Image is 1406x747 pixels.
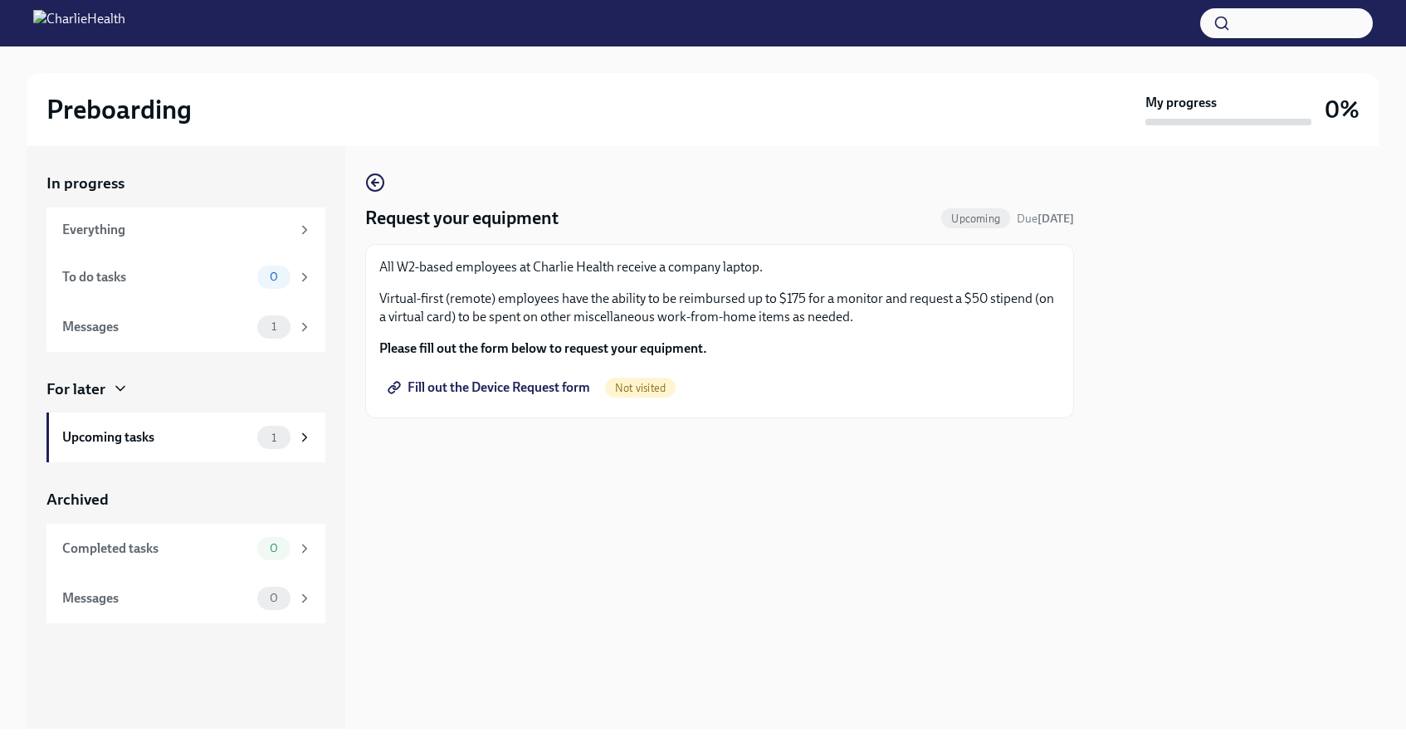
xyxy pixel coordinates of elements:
[46,489,325,510] a: Archived
[62,539,251,558] div: Completed tasks
[379,258,1060,276] p: All W2-based employees at Charlie Health receive a company laptop.
[33,10,125,37] img: CharlieHealth
[46,93,192,126] h2: Preboarding
[62,428,251,447] div: Upcoming tasks
[1037,212,1074,226] strong: [DATE]
[260,271,288,283] span: 0
[46,524,325,574] a: Completed tasks0
[62,589,251,608] div: Messages
[62,268,251,286] div: To do tasks
[62,318,251,336] div: Messages
[261,320,286,333] span: 1
[46,207,325,252] a: Everything
[46,413,325,462] a: Upcoming tasks1
[379,290,1060,326] p: Virtual-first (remote) employees have the ability to be reimbursed up to $175 for a monitor and r...
[941,212,1010,225] span: Upcoming
[605,382,676,394] span: Not visited
[1145,94,1217,112] strong: My progress
[46,173,325,194] a: In progress
[260,542,288,554] span: 0
[379,371,602,404] a: Fill out the Device Request form
[1325,95,1360,124] h3: 0%
[46,574,325,623] a: Messages0
[46,252,325,302] a: To do tasks0
[261,432,286,444] span: 1
[260,592,288,604] span: 0
[1017,212,1074,226] span: Due
[62,221,290,239] div: Everything
[365,206,559,231] h4: Request your equipment
[391,379,590,396] span: Fill out the Device Request form
[46,302,325,352] a: Messages1
[1017,211,1074,227] span: September 27th, 2025 09:00
[46,378,325,400] a: For later
[379,340,707,356] strong: Please fill out the form below to request your equipment.
[46,378,105,400] div: For later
